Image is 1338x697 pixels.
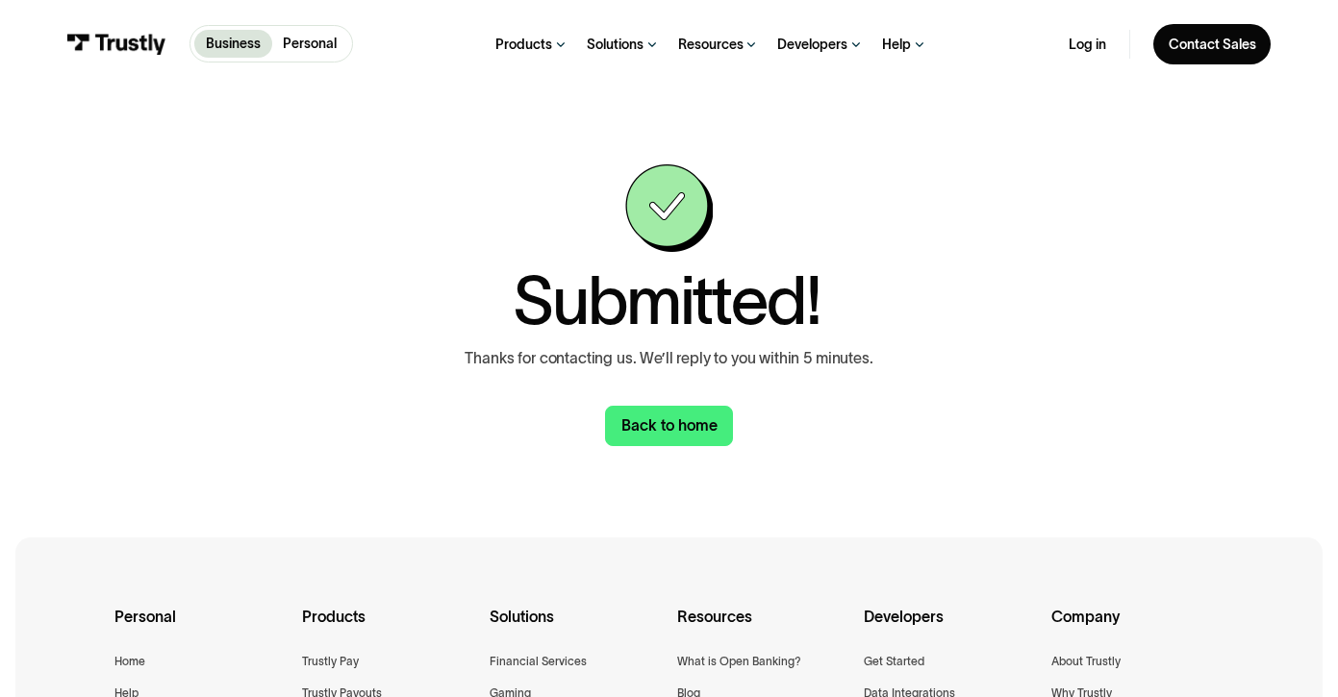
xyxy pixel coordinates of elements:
div: Resources [677,605,849,653]
div: Help [882,36,911,53]
h1: Submitted! [513,267,821,335]
div: Products [495,36,552,53]
div: Products [302,605,474,653]
div: Solutions [587,36,644,53]
a: Home [114,652,145,671]
a: Financial Services [490,652,587,671]
div: Resources [678,36,744,53]
a: Get Started [864,652,924,671]
a: Back to home [605,406,734,446]
div: Developers [864,605,1036,653]
div: Company [1051,605,1224,653]
a: Trustly Pay [302,652,359,671]
a: Personal [272,30,349,58]
a: Log in [1069,36,1106,53]
p: Business [206,34,261,54]
div: Personal [114,605,287,653]
a: Contact Sales [1153,24,1272,64]
a: About Trustly [1051,652,1121,671]
img: Trustly Logo [67,34,166,55]
div: Solutions [490,605,662,653]
a: Business [194,30,272,58]
p: Thanks for contacting us. We’ll reply to you within 5 minutes. [465,349,872,367]
div: Contact Sales [1169,36,1256,53]
a: What is Open Banking? [677,652,801,671]
div: Developers [777,36,847,53]
p: Personal [283,34,337,54]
